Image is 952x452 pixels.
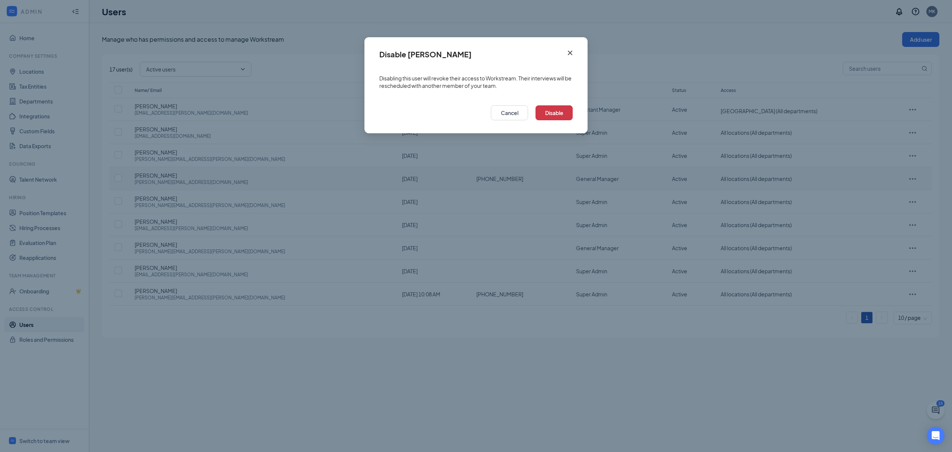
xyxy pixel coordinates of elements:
[379,50,472,58] div: Disable [PERSON_NAME]
[379,74,573,89] span: Disabling this user will revoke their access to Workstream. Their interviews will be rescheduled ...
[927,427,945,445] div: Open Intercom Messenger
[560,37,588,61] button: Close
[491,105,528,120] button: Cancel
[566,48,575,57] svg: Cross
[535,105,573,120] button: Disable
